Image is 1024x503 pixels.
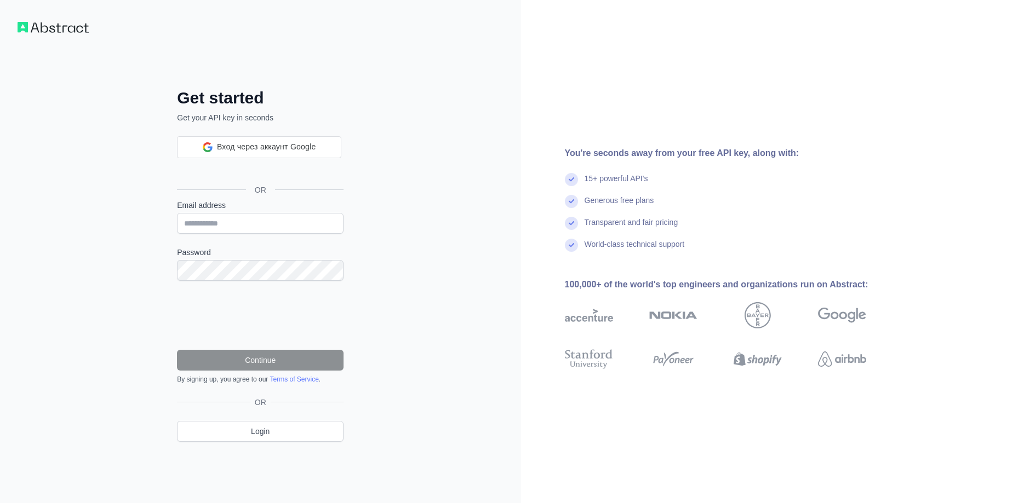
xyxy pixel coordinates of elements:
img: check mark [565,239,578,252]
span: Вход через аккаунт Google [217,141,316,153]
div: Войти с аккаунтом Google (откроется в новой вкладке) [177,157,341,181]
img: check mark [565,217,578,230]
img: accenture [565,302,613,328]
img: payoneer [649,347,697,371]
img: check mark [565,173,578,186]
img: nokia [649,302,697,328]
label: Password [177,247,344,258]
img: stanford university [565,347,613,371]
button: Continue [177,350,344,371]
p: Get your API key in seconds [177,112,344,123]
iframe: Кнопка "Войти с аккаунтом Google" [171,157,347,181]
img: Workflow [18,22,89,33]
a: Terms of Service [270,375,318,383]
a: Login [177,421,344,442]
div: Transparent and fair pricing [585,217,678,239]
span: OR [246,184,275,195]
div: You're seconds away from your free API key, along with: [565,147,901,160]
span: OR [250,397,271,408]
img: shopify [734,347,782,371]
img: google [818,302,866,328]
img: check mark [565,195,578,208]
iframe: reCAPTCHA [177,294,344,337]
label: Email address [177,200,344,211]
div: By signing up, you agree to our . [177,375,344,384]
img: bayer [745,302,771,328]
div: 100,000+ of the world's top engineers and organizations run on Abstract: [565,278,901,291]
h2: Get started [177,88,344,108]
img: airbnb [818,347,866,371]
div: Generous free plans [585,195,654,217]
div: Вход через аккаунт Google [177,136,341,158]
div: 15+ powerful API's [585,173,648,195]
div: World-class technical support [585,239,685,261]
